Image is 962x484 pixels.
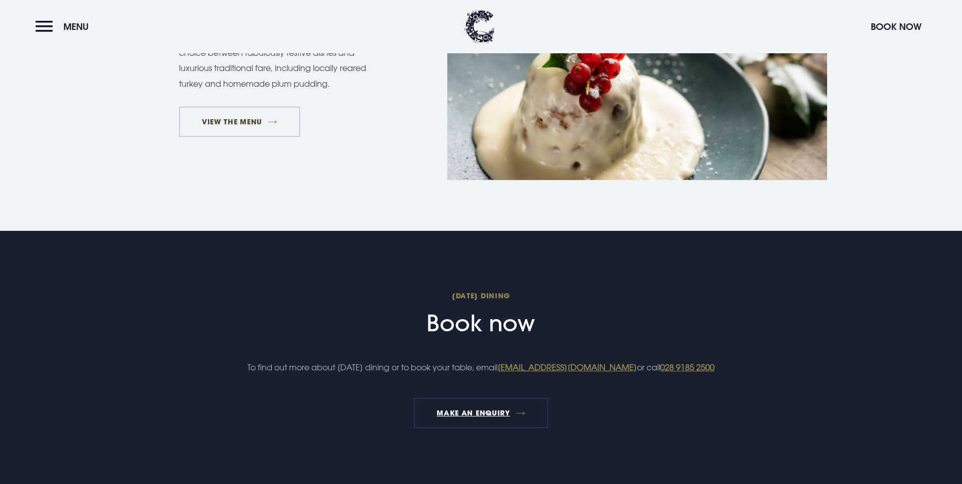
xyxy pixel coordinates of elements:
[497,362,637,372] a: [EMAIL_ADDRESS][DOMAIN_NAME]
[239,291,722,300] span: [DATE] Dining
[414,398,548,428] a: MAKE AN ENQUIRY
[239,291,722,337] h2: Book now
[63,21,89,32] span: Menu
[35,16,94,38] button: Menu
[465,10,495,43] img: Clandeboye Lodge
[866,16,927,38] button: Book Now
[179,107,301,137] a: VIEW THE MENU
[660,362,715,372] a: 028 9185 2500
[239,360,722,375] p: To find out more about [DATE] dining or to book your table, email or call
